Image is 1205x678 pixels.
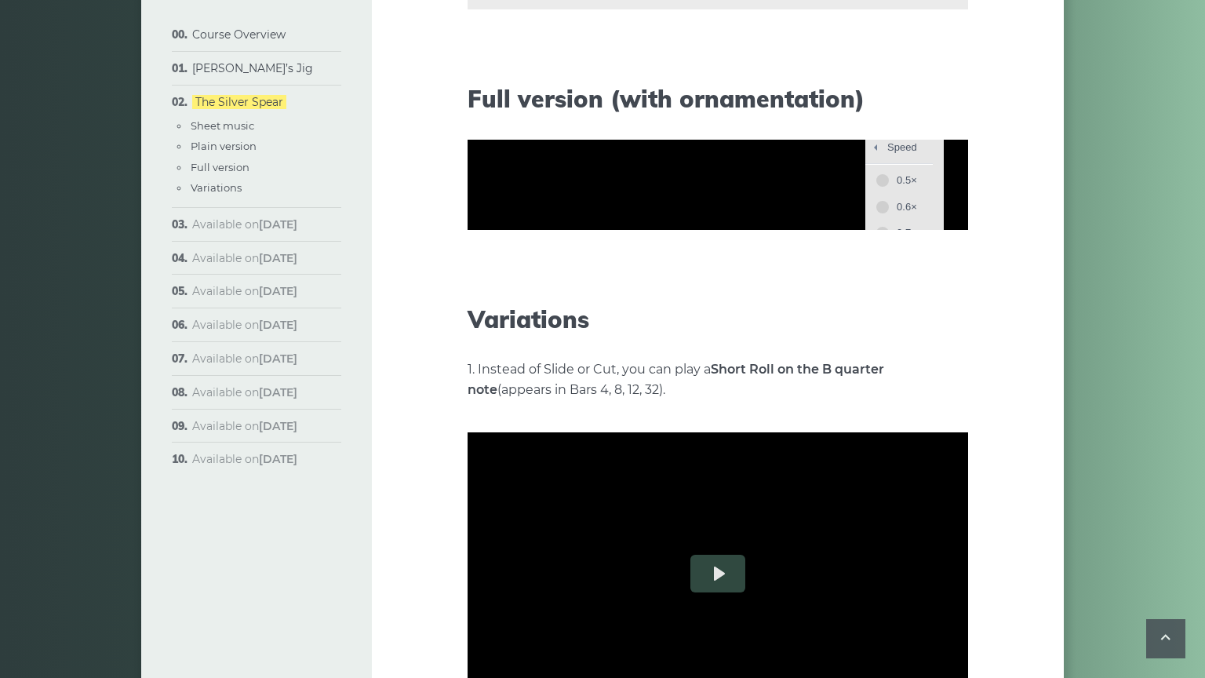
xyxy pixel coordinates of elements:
a: Plain version [191,140,257,152]
a: Full version [191,161,249,173]
a: The Silver Spear [192,95,286,109]
strong: [DATE] [259,419,297,433]
strong: [DATE] [259,318,297,332]
a: [PERSON_NAME]’s Jig [192,61,313,75]
strong: [DATE] [259,284,297,298]
span: Available on [192,452,297,466]
p: 1. Instead of Slide or Cut, you can play a (appears in Bars 4, 8, 12, 32). [468,359,968,400]
span: Available on [192,419,297,433]
a: Variations [191,181,242,194]
span: Available on [192,284,297,298]
a: Sheet music [191,119,254,132]
strong: [DATE] [259,385,297,399]
h2: Variations [468,305,968,334]
span: Available on [192,318,297,332]
strong: [DATE] [259,452,297,466]
span: Available on [192,352,297,366]
h2: Full version (with ornamentation) [468,85,968,113]
strong: [DATE] [259,251,297,265]
strong: [DATE] [259,352,297,366]
span: Available on [192,385,297,399]
span: Available on [192,251,297,265]
a: Course Overview [192,27,286,42]
strong: [DATE] [259,217,297,231]
span: Available on [192,217,297,231]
